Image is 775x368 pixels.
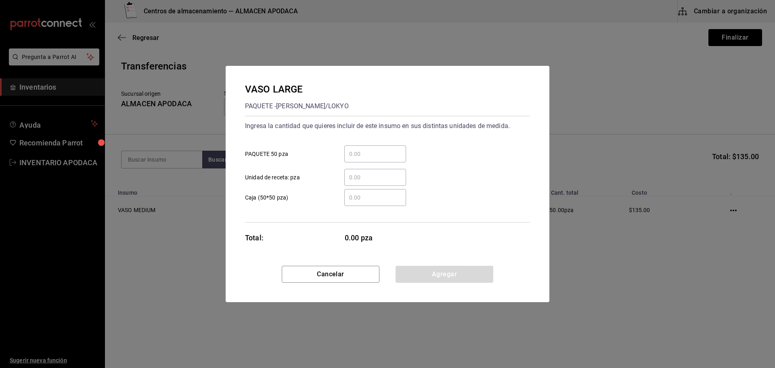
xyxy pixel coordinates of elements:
[245,120,530,132] div: Ingresa la cantidad que quieres incluir de este insumo en sus distintas unidades de medida.
[344,149,406,159] input: PAQUETE 50 pza
[245,232,264,243] div: Total:
[345,232,406,243] span: 0.00 pza
[245,150,288,158] span: PAQUETE 50 pza
[282,266,379,283] button: Cancelar
[344,193,406,202] input: Caja (50*50 pza)
[344,172,406,182] input: Unidad de receta: pza
[245,82,349,97] div: VASO LARGE
[245,100,349,113] div: PAQUETE - [PERSON_NAME]/LOKYO
[245,173,300,182] span: Unidad de receta: pza
[245,193,288,202] span: Caja (50*50 pza)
